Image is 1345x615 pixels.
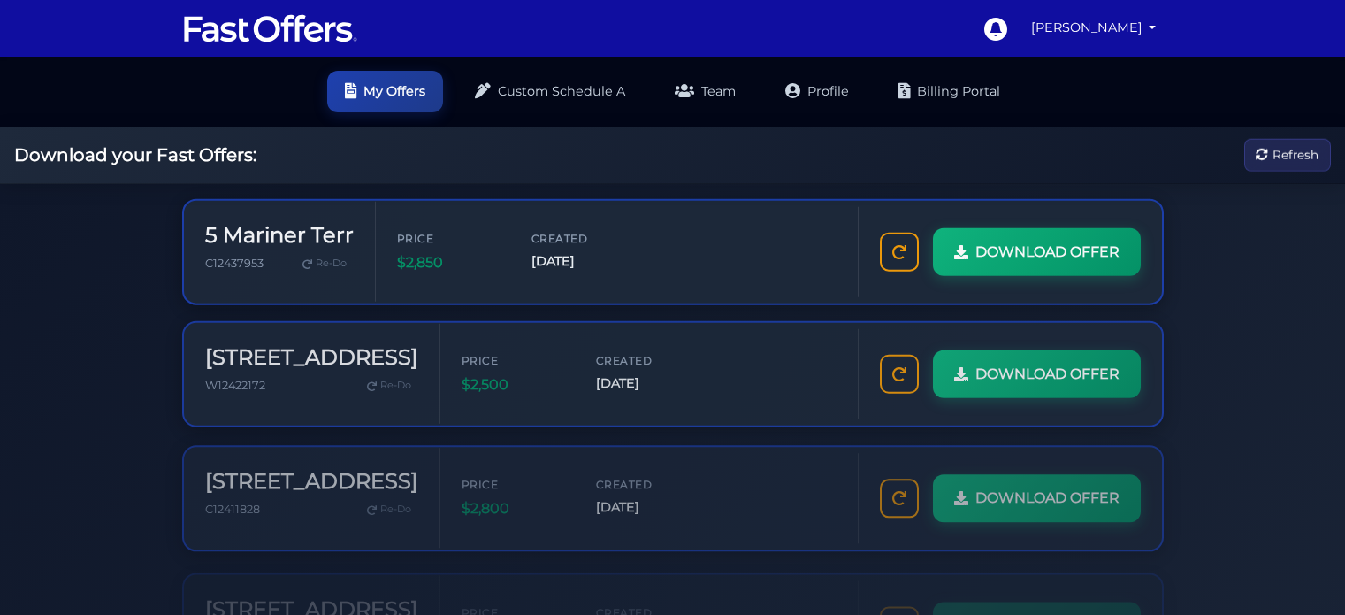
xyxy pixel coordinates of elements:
span: $2,850 [397,250,503,273]
span: Created [596,590,702,607]
a: Billing Portal [881,71,1018,112]
a: Custom Schedule A [457,71,643,112]
span: Re-Do [380,375,411,391]
h3: [STREET_ADDRESS] [205,583,418,609]
a: [PERSON_NAME] [1024,11,1164,45]
button: Refresh [1244,139,1331,172]
span: Price [462,350,568,366]
h3: [STREET_ADDRESS] [205,463,418,488]
h3: 5 Mariner Terr [205,222,354,248]
span: Re-Do [380,496,411,511]
span: [DATE] [531,250,638,271]
span: Price [397,229,503,246]
span: Price [462,470,568,487]
span: DOWNLOAD OFFER [975,480,1120,504]
span: DOWNLOAD OFFER [975,360,1120,383]
a: DOWNLOAD OFFER [933,468,1141,516]
span: $2,500 [462,371,568,394]
span: [DATE] [596,491,702,511]
a: My Offers [327,71,443,112]
a: Re-Do [295,251,354,274]
span: Refresh [1272,145,1318,165]
span: Price [462,590,568,607]
a: Re-Do [360,372,418,395]
span: [DATE] [596,371,702,391]
span: Created [596,350,702,366]
span: Created [596,470,702,487]
span: Re-Do [316,255,347,271]
a: Re-Do [360,492,418,515]
a: DOWNLOAD OFFER [933,348,1141,396]
span: DOWNLOAD OFFER [975,240,1120,263]
a: Profile [768,71,867,112]
a: DOWNLOAD OFFER [933,227,1141,275]
span: W12422172 [205,376,265,389]
a: Team [657,71,753,112]
h2: Download your Fast Offers: [14,144,256,165]
span: C12437953 [205,256,264,269]
span: Created [531,229,638,246]
h3: [STREET_ADDRESS] [205,342,418,368]
span: $2,800 [462,491,568,514]
span: C12411828 [205,496,260,510]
